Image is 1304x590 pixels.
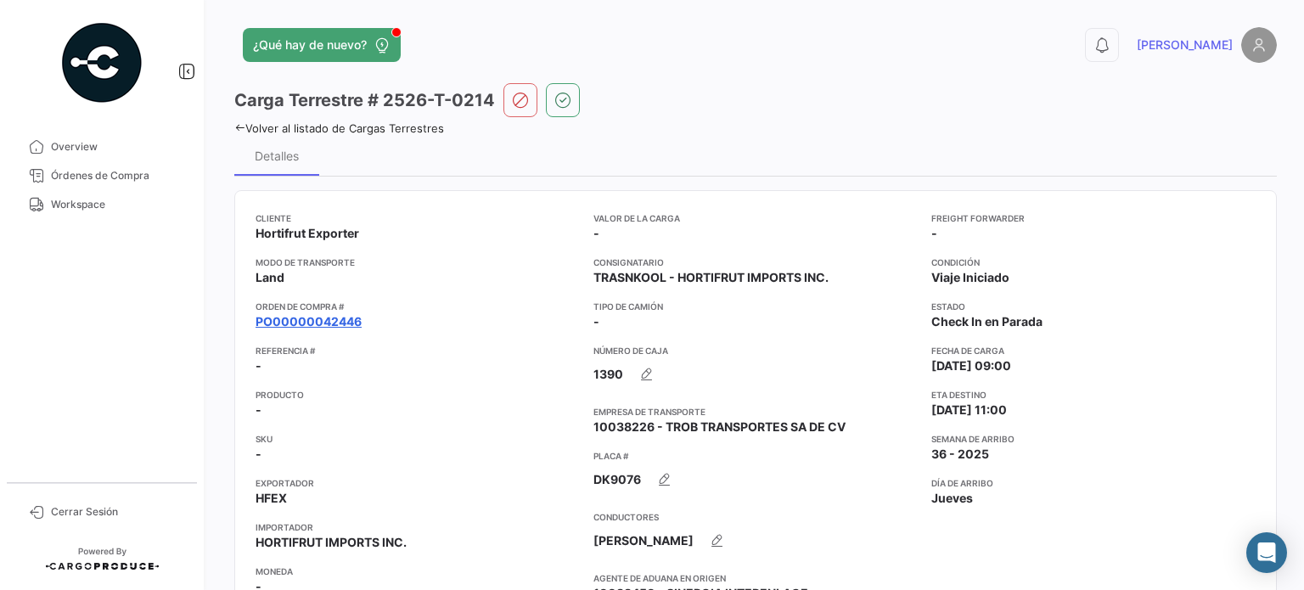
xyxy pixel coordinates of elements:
app-card-info-title: Día de Arribo [931,476,1256,490]
span: Hortifrut Exporter [256,225,359,242]
app-card-info-title: Número de Caja [593,344,918,357]
span: 10038226 - TROB TRANSPORTES SA DE CV [593,419,846,435]
app-card-info-title: Modo de Transporte [256,256,580,269]
span: - [593,225,599,242]
app-card-info-title: Valor de la Carga [593,211,918,225]
span: TRASNKOOL - HORTIFRUT IMPORTS INC. [593,269,829,286]
app-card-info-title: Tipo de Camión [593,300,918,313]
span: Viaje Iniciado [931,269,1009,286]
app-card-info-title: Producto [256,388,580,402]
span: [DATE] 09:00 [931,357,1011,374]
app-card-info-title: SKU [256,432,580,446]
app-card-info-title: Empresa de Transporte [593,405,918,419]
span: 1390 [593,366,623,383]
app-card-info-title: Fecha de carga [931,344,1256,357]
app-card-info-title: Agente de Aduana en Origen [593,571,918,585]
div: Detalles [255,149,299,163]
a: Overview [14,132,190,161]
span: Cerrar Sesión [51,504,183,520]
span: 36 - 2025 [931,446,989,463]
span: Órdenes de Compra [51,168,183,183]
app-card-info-title: Referencia # [256,344,580,357]
app-card-info-title: Placa # [593,449,918,463]
app-card-info-title: Estado [931,300,1256,313]
span: HORTIFRUT IMPORTS INC. [256,534,407,551]
h3: Carga Terrestre # 2526-T-0214 [234,88,495,112]
div: Abrir Intercom Messenger [1246,532,1287,573]
app-card-info-title: ETA Destino [931,388,1256,402]
app-card-info-title: Condición [931,256,1256,269]
button: ¿Qué hay de nuevo? [243,28,401,62]
app-card-info-title: Freight Forwarder [931,211,1256,225]
span: Workspace [51,197,183,212]
span: [PERSON_NAME] [593,532,694,549]
span: - [931,225,937,242]
app-card-info-title: Consignatario [593,256,918,269]
span: Check In en Parada [931,313,1043,330]
app-card-info-title: Cliente [256,211,580,225]
span: Jueves [931,490,973,507]
img: placeholder-user.png [1241,27,1277,63]
span: [DATE] 11:00 [931,402,1007,419]
a: Volver al listado de Cargas Terrestres [234,121,444,135]
span: DK9076 [593,471,641,488]
span: Overview [51,139,183,155]
span: - [256,402,261,419]
a: Órdenes de Compra [14,161,190,190]
span: Land [256,269,284,286]
img: powered-by.png [59,20,144,105]
a: Workspace [14,190,190,219]
span: - [256,446,261,463]
app-card-info-title: Importador [256,520,580,534]
app-card-info-title: Exportador [256,476,580,490]
app-card-info-title: Semana de Arribo [931,432,1256,446]
span: [PERSON_NAME] [1137,37,1233,53]
span: - [593,313,599,330]
span: ¿Qué hay de nuevo? [253,37,367,53]
app-card-info-title: Moneda [256,565,580,578]
a: PO00000042446 [256,313,362,330]
app-card-info-title: Orden de Compra # [256,300,580,313]
app-card-info-title: Conductores [593,510,918,524]
span: HFEX [256,490,287,507]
